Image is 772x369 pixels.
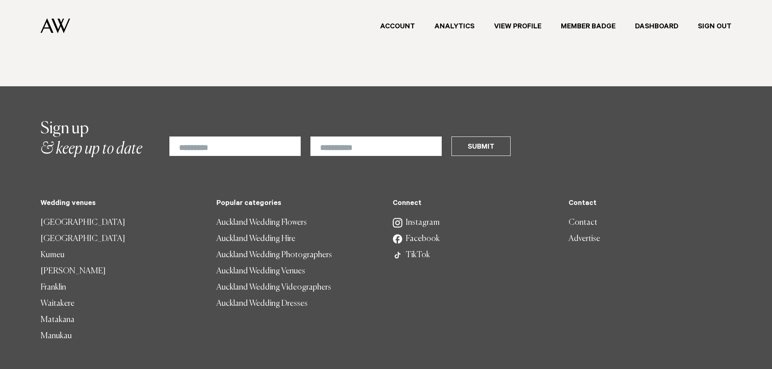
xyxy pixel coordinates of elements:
a: Analytics [425,21,484,32]
h5: Wedding venues [41,200,203,208]
a: Matakana [41,312,203,328]
a: Dashboard [625,21,688,32]
a: Waitakere [41,296,203,312]
a: Auckland Wedding Videographers [216,279,379,296]
a: TikTok [393,247,556,263]
a: Auckland Wedding Photographers [216,247,379,263]
a: Member Badge [551,21,625,32]
img: Auckland Weddings Logo [41,18,70,33]
a: Auckland Wedding Dresses [216,296,379,312]
a: Auckland Wedding Venues [216,263,379,279]
a: Kumeu [41,247,203,263]
a: Facebook [393,231,556,247]
a: Account [370,21,425,32]
h5: Popular categories [216,200,379,208]
a: Instagram [393,215,556,231]
h5: Connect [393,200,556,208]
a: Franklin [41,279,203,296]
a: [GEOGRAPHIC_DATA] [41,231,203,247]
span: Sign up [41,121,89,137]
h5: Contact [569,200,731,208]
a: Auckland Wedding Flowers [216,215,379,231]
a: Manukau [41,328,203,344]
a: Sign Out [688,21,741,32]
a: [GEOGRAPHIC_DATA] [41,215,203,231]
a: Advertise [569,231,731,247]
a: Auckland Wedding Hire [216,231,379,247]
a: View Profile [484,21,551,32]
h2: & keep up to date [41,119,142,159]
a: [PERSON_NAME] [41,263,203,279]
a: Contact [569,215,731,231]
button: Submit [451,137,511,156]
